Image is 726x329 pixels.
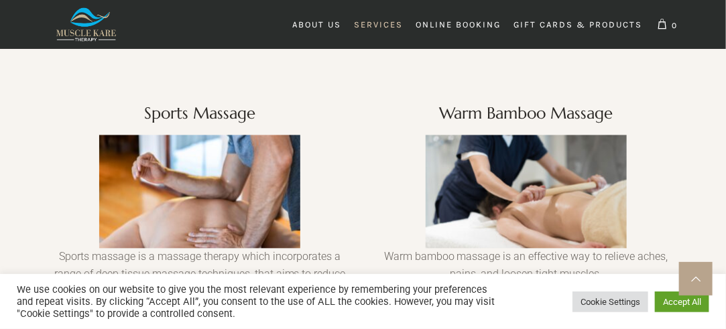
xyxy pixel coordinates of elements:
[572,291,648,312] a: Cookie Settings
[17,283,501,320] div: We use cookies on our website to give you the most relevant experience by remembering your prefer...
[439,104,613,124] a: Warm Bamboo Massage
[349,11,410,38] a: Services
[416,19,501,29] span: Online Booking
[355,19,404,29] span: Services
[287,11,348,38] a: About Us
[426,135,627,249] img: warm-bamboo-1-300x169.jpg
[410,11,507,38] a: Online Booking
[508,11,649,38] a: Gift Cards & Products
[54,251,346,298] span: Sports massage is a massage therapy which incorporates a range of deep tissue massage techniques,...
[374,249,678,297] p: Warm bamboo massage is an effective way to relieve aches, pains, and loosen tight muscles.
[293,19,342,29] span: About Us
[144,104,255,124] a: Sports Massage
[655,291,709,312] a: Accept All
[514,19,643,29] span: Gift Cards & Products
[99,135,300,249] img: sports massage therapy bangor co down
